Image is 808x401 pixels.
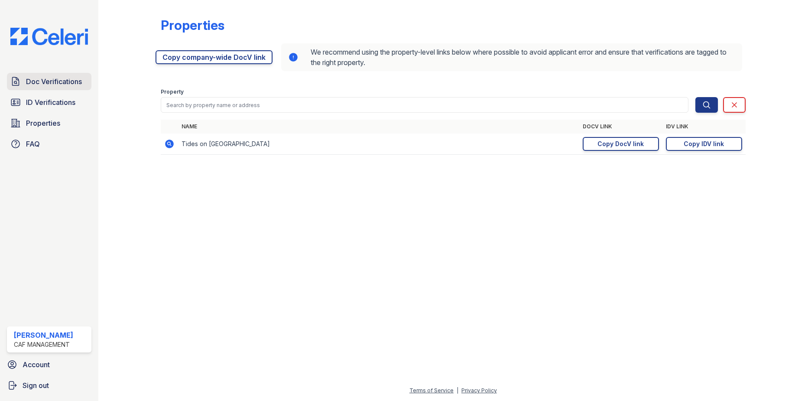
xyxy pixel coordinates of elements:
a: Properties [7,114,91,132]
span: Properties [26,118,60,128]
a: Copy IDV link [666,137,742,151]
div: [PERSON_NAME] [14,330,73,340]
div: Copy DocV link [597,140,644,148]
div: CAF Management [14,340,73,349]
th: IDV Link [662,120,746,134]
th: DocV Link [579,120,662,134]
td: Tides on [GEOGRAPHIC_DATA] [178,134,579,155]
div: | [457,387,458,394]
div: Properties [161,17,224,33]
a: Privacy Policy [461,387,497,394]
a: Copy DocV link [583,137,659,151]
span: FAQ [26,139,40,149]
a: ID Verifications [7,94,91,111]
img: CE_Logo_Blue-a8612792a0a2168367f1c8372b55b34899dd931a85d93a1a3d3e32e68fde9ad4.png [3,28,95,45]
a: Doc Verifications [7,73,91,90]
span: Doc Verifications [26,76,82,87]
input: Search by property name or address [161,97,688,113]
label: Property [161,88,184,95]
div: We recommend using the property-level links below where possible to avoid applicant error and ens... [281,43,742,71]
span: Sign out [23,380,49,391]
a: Account [3,356,95,373]
th: Name [178,120,579,134]
a: Sign out [3,377,95,394]
span: Account [23,359,50,370]
a: Copy company-wide DocV link [156,50,273,64]
a: FAQ [7,135,91,153]
span: ID Verifications [26,97,75,108]
a: Terms of Service [409,387,454,394]
div: Copy IDV link [684,140,724,148]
